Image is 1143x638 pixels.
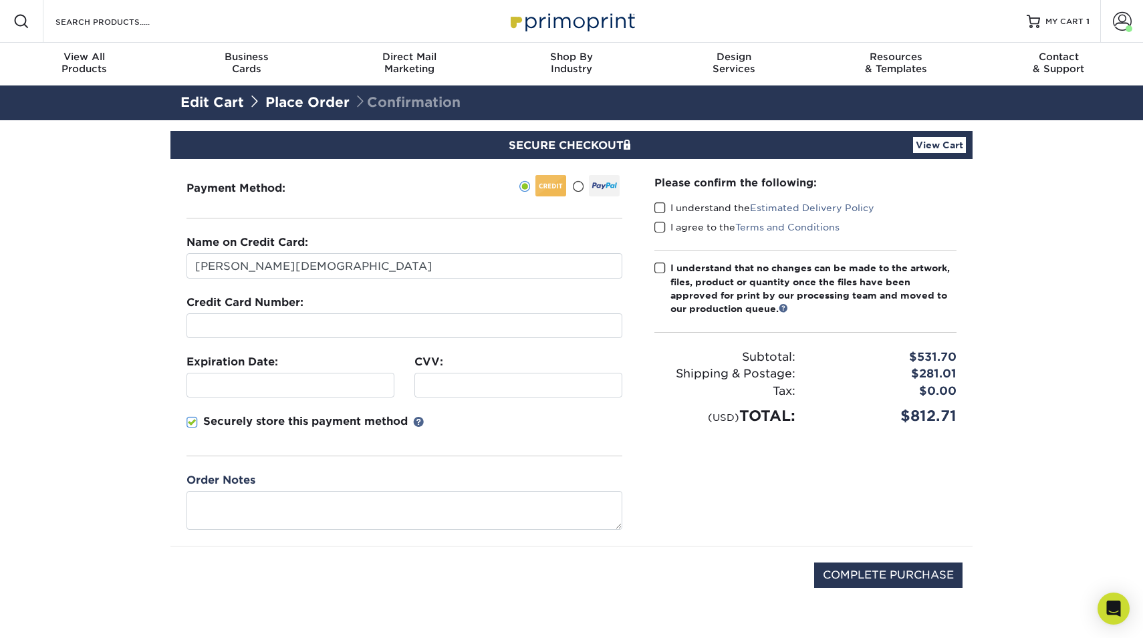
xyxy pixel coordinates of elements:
label: Name on Credit Card: [186,234,308,251]
label: Expiration Date: [186,354,278,370]
a: Place Order [265,94,350,110]
a: Estimated Delivery Policy [750,202,874,213]
span: MY CART [1045,16,1084,27]
span: SECURE CHECKOUT [509,139,634,152]
span: 1 [1086,17,1090,26]
input: First & Last Name [186,253,622,279]
div: Please confirm the following: [654,175,957,190]
label: I understand the [654,201,874,214]
span: Resources [815,51,977,63]
a: View Cart [913,137,966,153]
span: Design [652,51,815,63]
span: Direct Mail [328,51,491,63]
div: Cards [166,51,328,75]
a: Contact& Support [977,43,1140,86]
iframe: Secure CVC input frame [420,379,616,391]
label: I agree to the [654,220,840,234]
span: Business [166,51,328,63]
div: TOTAL: [644,405,805,427]
div: I understand that no changes can be made to the artwork, files, product or quantity once the file... [670,261,957,316]
h3: Payment Method: [186,182,318,194]
iframe: Secure card number input frame [193,319,616,332]
div: $0.00 [805,383,967,400]
label: Order Notes [186,472,255,488]
div: & Templates [815,51,977,75]
span: Contact [977,51,1140,63]
a: DesignServices [652,43,815,86]
p: Securely store this payment method [203,414,408,430]
div: Subtotal: [644,349,805,366]
div: $812.71 [805,405,967,427]
label: Credit Card Number: [186,295,303,311]
a: Direct MailMarketing [328,43,491,86]
img: DigiCert Secured Site Seal [180,563,247,602]
div: Services [652,51,815,75]
input: COMPLETE PURCHASE [814,563,963,588]
span: Confirmation [354,94,461,110]
div: Industry [491,51,653,75]
div: Products [3,51,166,75]
div: Tax: [644,383,805,400]
img: Primoprint [505,7,638,35]
iframe: Secure expiration date input frame [193,379,388,391]
a: Edit Cart [180,94,244,110]
a: Shop ByIndustry [491,43,653,86]
div: $281.01 [805,365,967,383]
input: SEARCH PRODUCTS..... [54,13,184,29]
span: View All [3,51,166,63]
small: (USD) [708,412,739,423]
div: $531.70 [805,349,967,366]
a: View AllProducts [3,43,166,86]
div: Open Intercom Messenger [1098,593,1130,625]
div: Shipping & Postage: [644,365,805,383]
a: Terms and Conditions [735,222,840,232]
a: BusinessCards [166,43,328,86]
span: Shop By [491,51,653,63]
a: Resources& Templates [815,43,977,86]
label: CVV: [414,354,443,370]
div: Marketing [328,51,491,75]
div: & Support [977,51,1140,75]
